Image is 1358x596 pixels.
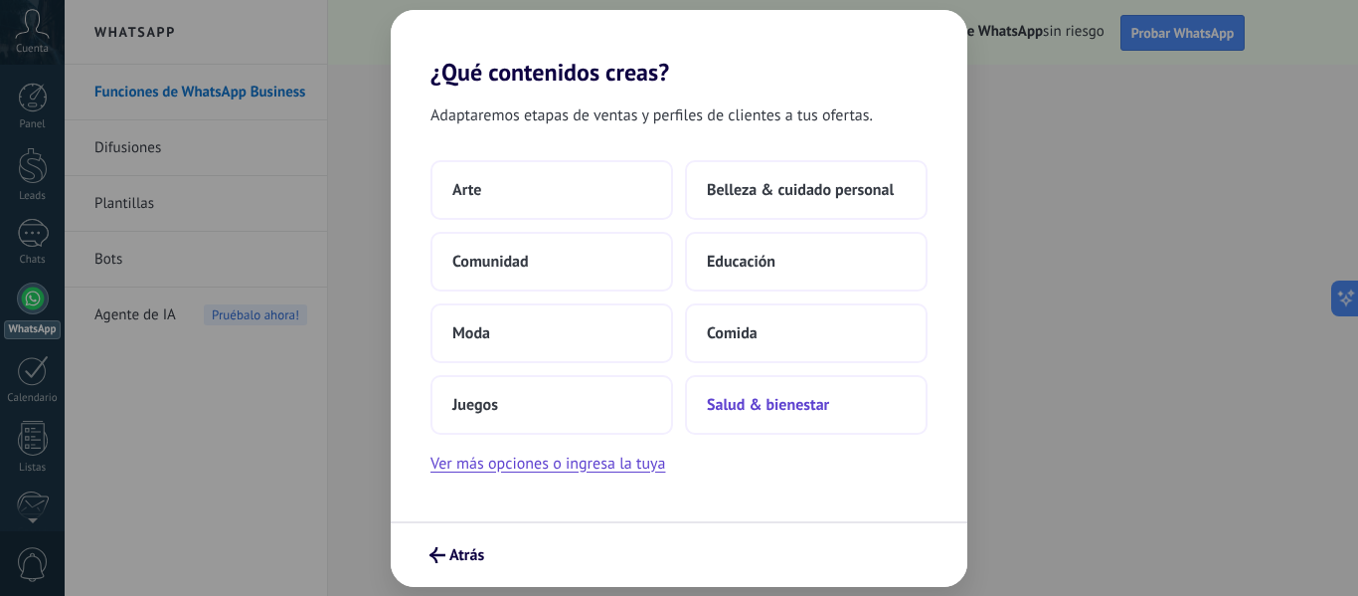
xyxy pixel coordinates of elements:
[707,252,775,272] span: Educación
[452,252,529,272] span: Comunidad
[685,303,928,363] button: Comida
[707,323,758,343] span: Comida
[707,180,894,200] span: Belleza & cuidado personal
[449,548,484,562] span: Atrás
[430,232,673,292] button: Comunidad
[685,232,928,292] button: Educación
[685,375,928,435] button: Salud & bienestar
[452,395,498,415] span: Juegos
[452,180,481,200] span: Arte
[391,10,967,87] h2: ¿Qué contenidos creas?
[430,375,673,435] button: Juegos
[452,323,490,343] span: Moda
[707,395,829,415] span: Salud & bienestar
[685,160,928,220] button: Belleza & cuidado personal
[430,160,673,220] button: Arte
[430,303,673,363] button: Moda
[421,538,493,572] button: Atrás
[430,102,873,128] span: Adaptaremos etapas de ventas y perfiles de clientes a tus ofertas.
[430,451,665,477] button: Ver más opciones o ingresa la tuya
